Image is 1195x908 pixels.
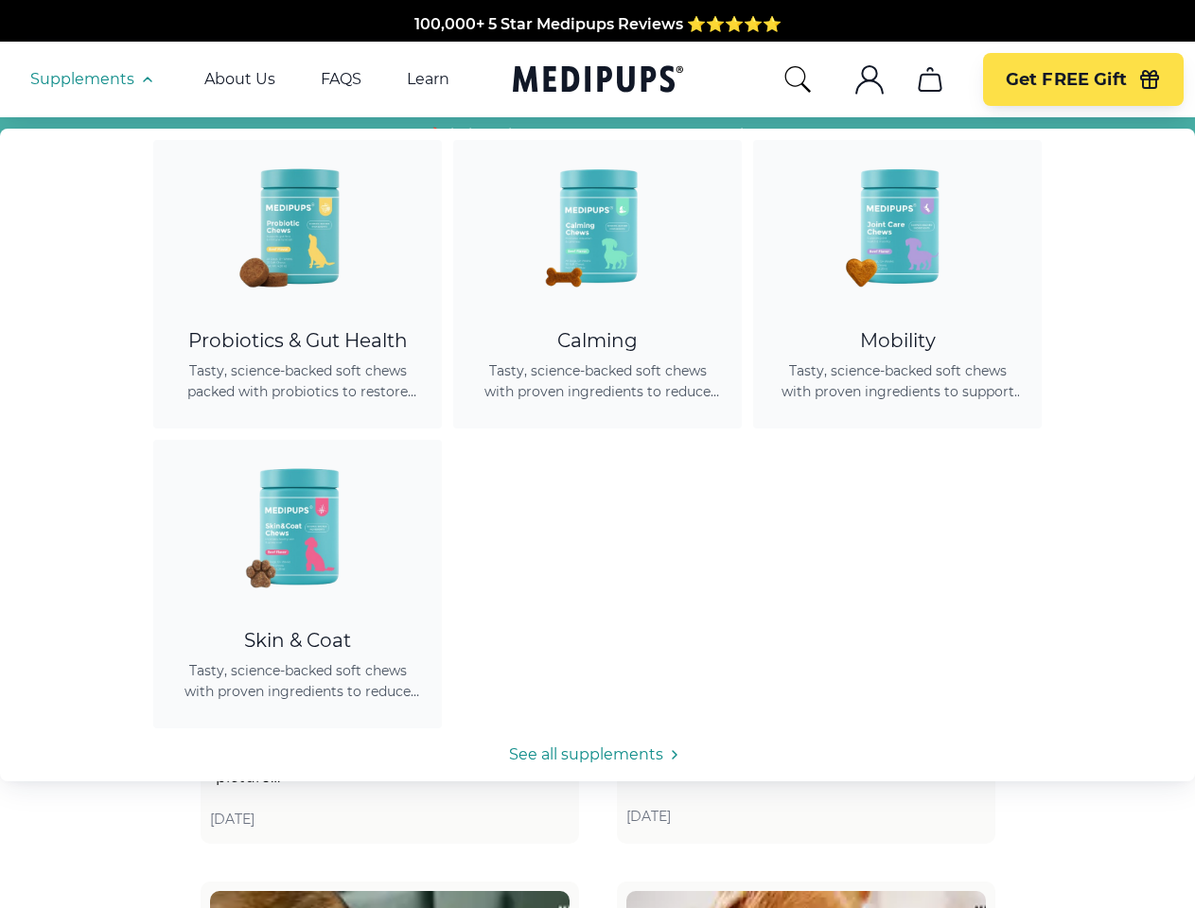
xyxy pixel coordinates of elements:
span: Get FREE Gift [1006,69,1127,91]
a: Calming Dog Chews - MedipupsCalmingTasty, science-backed soft chews with proven ingredients to re... [453,140,742,428]
div: Calming [476,329,719,353]
a: FAQS [321,70,361,89]
button: account [847,57,892,102]
div: Skin & Coat [176,629,419,653]
span: Tasty, science-backed soft chews with proven ingredients to support joint health, improve mobilit... [776,360,1019,402]
img: Calming Dog Chews - Medipups [513,140,683,310]
span: [DATE] [210,811,570,828]
a: About Us [204,70,275,89]
span: [DATE] [626,808,986,825]
span: 100,000+ 5 Star Medipups Reviews ⭐️⭐️⭐️⭐️⭐️ [414,9,782,27]
span: Tasty, science-backed soft chews with proven ingredients to reduce anxiety, promote relaxation, a... [476,360,719,402]
a: Joint Care Chews - MedipupsMobilityTasty, science-backed soft chews with proven ingredients to su... [753,140,1042,428]
img: Skin & Coat Chews - Medipups [213,440,383,610]
a: Probiotic Dog Chews - MedipupsProbiotics & Gut HealthTasty, science-backed soft chews packed with... [153,140,442,428]
button: Supplements [30,68,159,91]
a: Medipups [513,61,683,100]
span: Tasty, science-backed soft chews with proven ingredients to reduce shedding, promote healthy skin... [176,660,419,702]
div: Probiotics & Gut Health [176,329,419,353]
button: search [782,64,813,95]
button: cart [907,57,953,102]
img: Joint Care Chews - Medipups [813,140,983,310]
span: Supplements [30,70,134,89]
span: Made In The [GEOGRAPHIC_DATA] from domestic & globally sourced ingredients [283,32,912,50]
img: Probiotic Dog Chews - Medipups [213,140,383,310]
span: Tasty, science-backed soft chews packed with probiotics to restore gut balance, ease itching, sup... [176,360,419,402]
a: Learn [407,70,449,89]
div: Mobility [776,329,1019,353]
a: Skin & Coat Chews - MedipupsSkin & CoatTasty, science-backed soft chews with proven ingredients t... [153,440,442,728]
button: Get FREE Gift [983,53,1184,106]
